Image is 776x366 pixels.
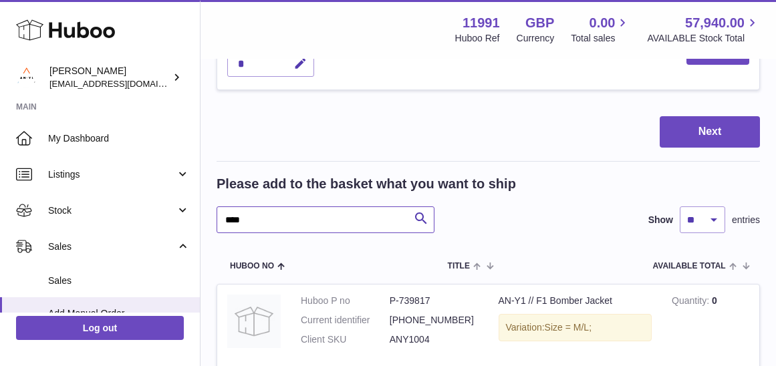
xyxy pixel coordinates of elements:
img: AN-Y1 // F1 Bomber Jacket [227,295,281,348]
dt: Current identifier [301,314,390,327]
h2: Please add to the basket what you want to ship [217,175,516,193]
span: entries [732,214,760,226]
a: 57,940.00 AVAILABLE Stock Total [647,14,760,45]
dd: ANY1004 [390,333,479,346]
a: Log out [16,316,184,340]
strong: GBP [525,14,554,32]
span: AVAILABLE Stock Total [647,32,760,45]
span: Sales [48,274,190,287]
dd: [PHONE_NUMBER] [390,314,479,327]
span: 57,940.00 [685,14,745,32]
span: AVAILABLE Total [653,262,726,270]
span: 0.00 [590,14,616,32]
span: Total sales [571,32,630,45]
dt: Huboo P no [301,295,390,307]
strong: Quantity [672,295,712,309]
button: Next [660,116,760,148]
img: info@an-y1.com [16,67,36,87]
span: Sales [48,240,176,253]
span: Add Manual Order [48,307,190,320]
div: Currency [517,32,555,45]
span: Size = M/L; [545,322,592,333]
td: AN-Y1 // F1 Bomber Jacket [489,285,662,363]
span: My Dashboard [48,132,190,145]
strong: 11991 [463,14,500,32]
span: Listings [48,168,176,181]
label: Show [648,214,673,226]
div: Variation: [499,314,652,341]
td: 0 [662,285,759,363]
div: Huboo Ref [455,32,500,45]
span: Title [448,262,470,270]
dd: P-739817 [390,295,479,307]
a: 0.00 Total sales [571,14,630,45]
dt: Client SKU [301,333,390,346]
span: [EMAIL_ADDRESS][DOMAIN_NAME] [49,78,197,89]
span: Stock [48,204,176,217]
span: Huboo no [230,262,274,270]
div: [PERSON_NAME] [49,65,170,90]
